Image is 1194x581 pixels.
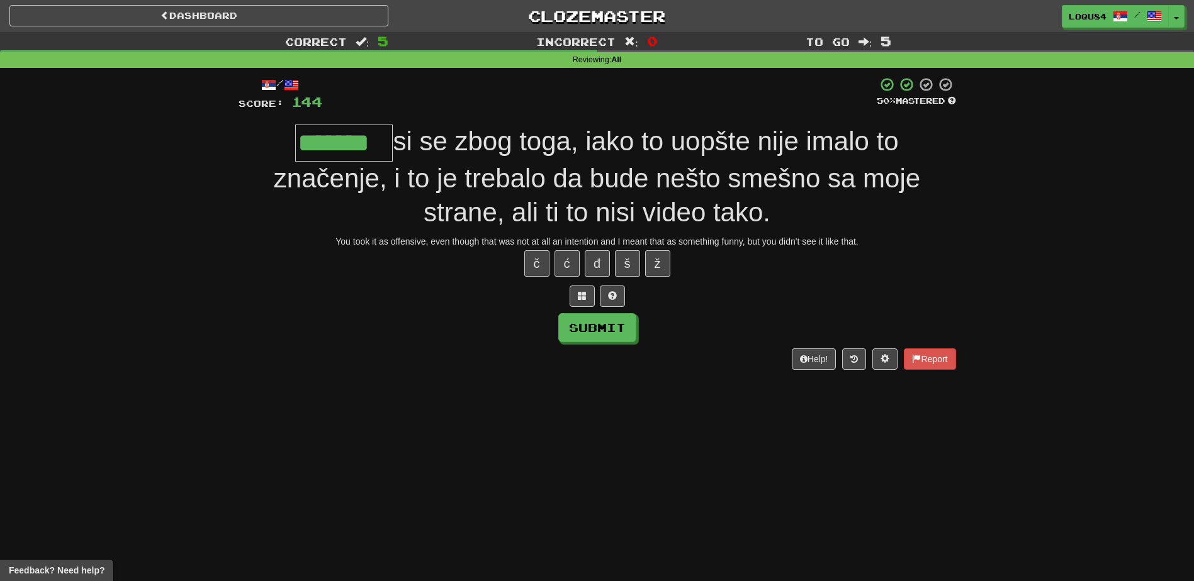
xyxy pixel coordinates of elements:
[285,35,347,48] span: Correct
[524,250,549,277] button: č
[806,35,850,48] span: To go
[9,564,104,577] span: Open feedback widget
[1062,5,1169,28] a: loqu84 /
[239,235,956,248] div: You took it as offensive, even though that was not at all an intention and I meant that as someth...
[611,55,621,64] strong: All
[877,96,956,107] div: Mastered
[9,5,388,26] a: Dashboard
[1134,10,1140,19] span: /
[585,250,610,277] button: đ
[877,96,896,106] span: 50 %
[792,348,836,370] button: Help!
[536,35,616,48] span: Incorrect
[645,250,670,277] button: ž
[647,33,658,48] span: 0
[624,36,638,47] span: :
[407,5,786,27] a: Clozemaster
[615,250,640,277] button: š
[570,285,595,307] button: Switch sentence to multiple choice alt+p
[239,98,284,109] span: Score:
[356,36,369,47] span: :
[378,33,388,48] span: 5
[274,126,920,227] span: si se zbog toga, iako to uopšte nije imalo to značenje, i to je trebalo da bude nešto smešno sa m...
[239,77,322,92] div: /
[1069,11,1107,22] span: loqu84
[600,285,625,307] button: Single letter hint - you only get 1 per sentence and score half the points! alt+h
[555,250,580,277] button: ć
[904,348,955,370] button: Report
[291,94,322,109] span: 144
[881,33,891,48] span: 5
[558,313,636,342] button: Submit
[859,36,872,47] span: :
[842,348,866,370] button: Round history (alt+y)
